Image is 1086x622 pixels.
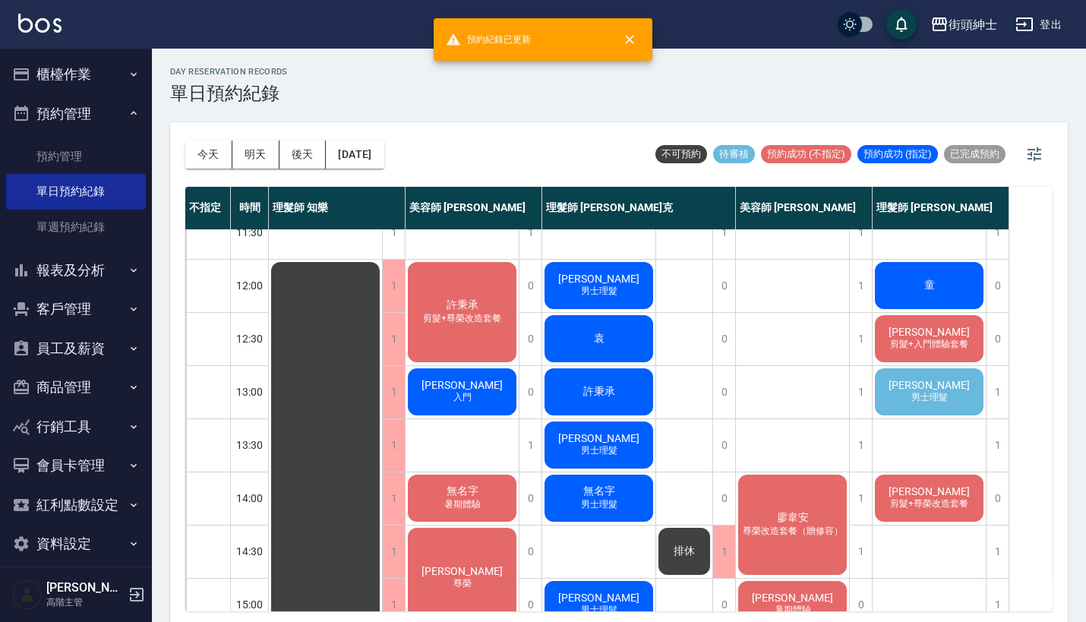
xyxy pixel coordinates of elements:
span: 廖韋安 [774,511,812,525]
div: 0 [986,472,1009,525]
div: 1 [382,207,405,259]
span: 暑期體驗 [441,498,484,511]
div: 0 [519,260,541,312]
div: 14:00 [231,472,269,525]
span: [PERSON_NAME] [418,379,506,391]
div: 1 [849,366,872,418]
div: 理髮師 [PERSON_NAME] [873,187,1009,229]
div: 12:30 [231,312,269,365]
button: save [886,9,917,39]
div: 12:00 [231,259,269,312]
button: 資料設定 [6,524,146,564]
div: 0 [986,313,1009,365]
div: 1 [712,207,735,259]
div: 1 [382,419,405,472]
div: 1 [849,526,872,578]
div: 0 [712,313,735,365]
span: [PERSON_NAME] [886,485,973,497]
img: Person [12,579,43,610]
div: 美容師 [PERSON_NAME] [736,187,873,229]
p: 高階主管 [46,595,124,609]
span: 男士理髮 [578,444,620,457]
div: 時間 [231,187,269,229]
button: 預約管理 [6,94,146,134]
span: 許秉承 [444,298,481,312]
div: 1 [986,207,1009,259]
div: 美容師 [PERSON_NAME] [406,187,542,229]
span: 男士理髮 [908,391,951,404]
div: 0 [519,366,541,418]
h5: [PERSON_NAME] [46,580,124,595]
a: 單週預約紀錄 [6,210,146,245]
span: 無名字 [444,485,481,498]
span: 男士理髮 [578,498,620,511]
div: 1 [519,207,541,259]
div: 0 [519,472,541,525]
button: 員工及薪資 [6,329,146,368]
div: 1 [849,472,872,525]
div: 1 [382,313,405,365]
div: 1 [849,207,872,259]
div: 理髮師 知樂 [269,187,406,229]
div: 13:00 [231,365,269,418]
button: 會員卡管理 [6,446,146,485]
span: 剪髮+尊榮改造套餐 [887,497,971,510]
button: 登出 [1009,11,1068,39]
div: 1 [519,419,541,472]
div: 1 [712,526,735,578]
button: 街頭紳士 [924,9,1003,40]
button: [DATE] [326,141,384,169]
span: 預約紀錄已更新 [446,32,531,47]
span: 尊榮 [450,577,475,590]
div: 1 [382,526,405,578]
button: 商品管理 [6,368,146,407]
div: 0 [712,419,735,472]
span: [PERSON_NAME] [555,432,642,444]
a: 單日預約紀錄 [6,174,146,209]
h3: 單日預約紀錄 [170,83,288,104]
div: 0 [712,472,735,525]
div: 0 [519,526,541,578]
span: 剪髮+尊榮改造套餐 [420,312,504,325]
div: 0 [712,260,735,312]
span: [PERSON_NAME] [749,592,836,604]
div: 1 [849,313,872,365]
button: 今天 [185,141,232,169]
span: 暑期體驗 [772,604,814,617]
div: 14:30 [231,525,269,578]
div: 0 [986,260,1009,312]
span: 預約成功 (指定) [857,147,938,161]
div: 0 [712,366,735,418]
a: 預約管理 [6,139,146,174]
div: 1 [382,472,405,525]
span: [PERSON_NAME] [555,273,642,285]
span: 待審核 [713,147,755,161]
button: 客戶管理 [6,289,146,329]
div: 1 [382,260,405,312]
div: 不指定 [185,187,231,229]
span: 不可預約 [655,147,707,161]
button: 櫃檯作業 [6,55,146,94]
div: 13:30 [231,418,269,472]
span: 男士理髮 [578,604,620,617]
span: 許秉承 [580,385,618,399]
span: [PERSON_NAME] [886,379,973,391]
div: 11:30 [231,206,269,259]
div: 0 [519,313,541,365]
span: 剪髮+入門體驗套餐 [887,338,971,351]
button: close [613,23,646,56]
div: 1 [382,366,405,418]
span: 尊榮改造套餐（贈修容） [740,525,846,538]
span: 男士理髮 [578,285,620,298]
span: 無名字 [580,485,618,498]
span: [PERSON_NAME] [886,326,973,338]
button: 明天 [232,141,279,169]
div: 1 [986,419,1009,472]
button: 報表及分析 [6,251,146,290]
div: 1 [849,260,872,312]
div: 街頭紳士 [949,15,997,34]
span: 童 [921,279,938,292]
div: 1 [986,526,1009,578]
div: 1 [986,366,1009,418]
span: [PERSON_NAME] [418,565,506,577]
